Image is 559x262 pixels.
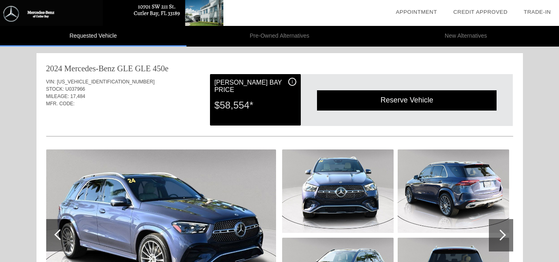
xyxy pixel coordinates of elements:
div: $58,554* [214,95,296,116]
a: Trade-In [524,9,551,15]
li: Pre-Owned Alternatives [186,26,373,47]
span: 17,484 [71,94,86,99]
div: [PERSON_NAME] Bay Price [214,78,296,95]
span: STOCK: [46,86,64,92]
a: Credit Approved [453,9,508,15]
li: New Alternatives [373,26,559,47]
div: Reserve Vehicle [317,90,497,110]
div: Quoted on [DATE] 7:21:40 PM [46,112,513,125]
span: [US_VEHICLE_IDENTIFICATION_NUMBER] [57,79,154,85]
div: 2024 Mercedes-Benz GLE [46,63,133,74]
span: i [292,79,293,85]
div: GLE 450e [135,63,169,74]
span: VIN: [46,79,56,85]
img: 147143a00d7c8a41d51a345acbf07629.jpg [282,149,394,233]
img: 53426e491631a41609ecac682d298670.jpg [398,149,509,233]
a: Appointment [396,9,437,15]
span: U037966 [65,86,85,92]
span: MFR. CODE: [46,101,75,107]
span: MILEAGE: [46,94,69,99]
